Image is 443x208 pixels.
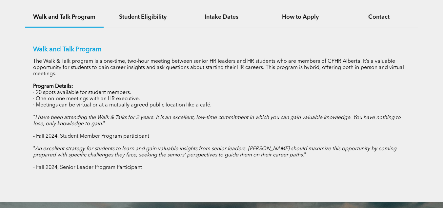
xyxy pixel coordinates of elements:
p: - Fall 2024, Senior Leader Program Participant [33,165,410,171]
p: " " [33,146,410,158]
strong: Program Details: [33,84,73,89]
p: The Walk & Talk program is a one-time, two-hour meeting between senior HR leaders and HR students... [33,58,410,77]
em: I have been attending the Walk & Talks for 2 years. It is an excellent, low-time commitment in wh... [33,115,401,127]
h4: Intake Dates [188,13,255,21]
p: - Fall 2024, Student Member Program participant [33,133,410,140]
p: · One-on-one meetings with an HR executive. [33,96,410,102]
em: An excellent strategy for students to learn and gain valuable insights from senior leaders. [PERS... [33,146,396,158]
h4: How to Apply [267,13,334,21]
p: " " [33,115,410,127]
h4: Contact [346,13,413,21]
p: Walk and Talk Program [33,46,410,54]
p: · 20 spots available for student members. [33,90,410,96]
h4: Walk and Talk Program [31,13,98,21]
h4: Student Eligibility [110,13,176,21]
p: · Meetings can be virtual or at a mutually agreed public location like a café. [33,102,410,108]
